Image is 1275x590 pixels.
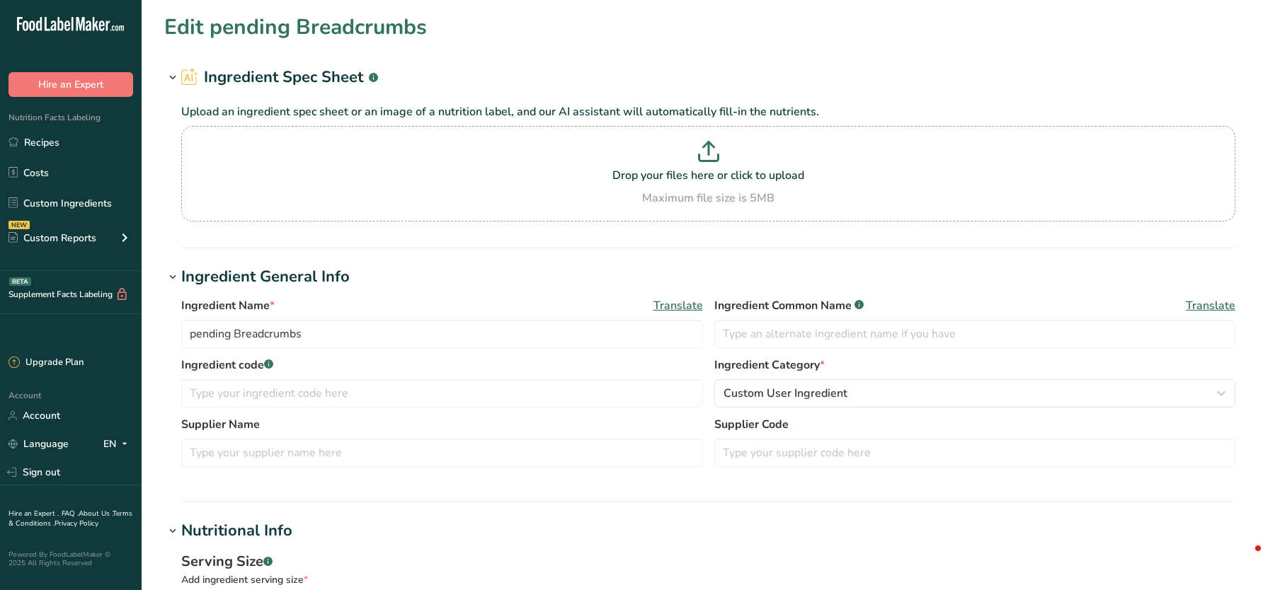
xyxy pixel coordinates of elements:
[181,551,1235,572] div: Serving Size
[8,509,59,519] a: Hire an Expert .
[8,432,69,456] a: Language
[185,167,1232,184] p: Drop your files here or click to upload
[724,385,847,402] span: Custom User Ingredient
[181,439,703,467] input: Type your supplier name here
[1186,297,1235,314] span: Translate
[164,11,427,43] h1: Edit pending Breadcrumbs
[714,379,1236,407] button: Custom User Ingredient
[79,509,113,519] a: About Us .
[55,519,98,528] a: Privacy Policy
[714,320,1236,348] input: Type an alternate ingredient name if you have
[181,357,703,374] label: Ingredient code
[181,416,703,433] label: Supplier Name
[181,379,703,407] input: Type your ingredient code here
[653,297,703,314] span: Translate
[714,297,864,314] span: Ingredient Common Name
[8,509,132,528] a: Terms & Conditions .
[62,509,79,519] a: FAQ .
[8,356,84,370] div: Upgrade Plan
[103,436,133,453] div: EN
[8,72,133,97] button: Hire an Expert
[181,265,350,289] div: Ingredient General Info
[181,572,1235,587] div: Add ingredient serving size
[1227,542,1261,576] iframe: Intercom live chat
[181,320,703,348] input: Type your ingredient name here
[9,277,31,286] div: BETA
[181,297,275,314] span: Ingredient Name
[8,550,133,567] div: Powered By FoodLabelMaker © 2025 All Rights Reserved
[8,221,30,229] div: NEW
[181,519,292,543] div: Nutritional Info
[714,439,1236,467] input: Type your supplier code here
[181,66,378,89] h2: Ingredient Spec Sheet
[714,357,1236,374] label: Ingredient Category
[181,103,1235,120] p: Upload an ingredient spec sheet or an image of a nutrition label, and our AI assistant will autom...
[714,416,1236,433] label: Supplier Code
[8,231,96,245] div: Custom Reports
[185,190,1232,207] div: Maximum file size is 5MB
